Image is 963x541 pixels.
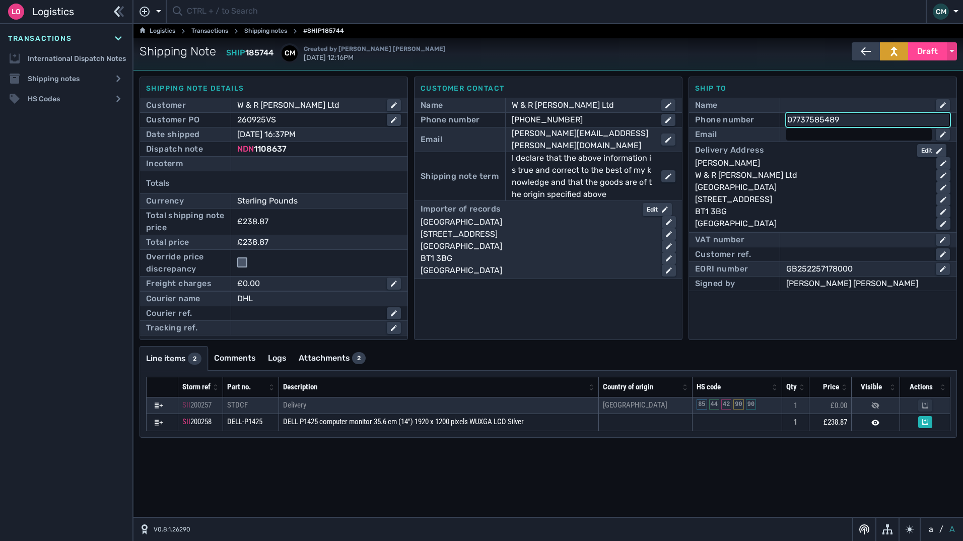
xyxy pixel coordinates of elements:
[283,381,586,393] div: Description
[140,25,175,37] a: Logistics
[283,417,524,426] span: DELL P1425 computer monitor 35.6 cm (14") 1920 x 1200 pixels WUXGA LCD Silver
[823,418,847,427] span: £238.87
[695,218,928,230] div: [GEOGRAPHIC_DATA]
[746,399,756,410] div: 90
[721,399,731,410] div: 42
[8,4,24,20] div: Lo
[421,99,443,111] div: Name
[512,152,653,200] div: I declare that the above information is true and correct to the best of my knowledge and that the...
[146,293,200,305] div: Courier name
[226,48,245,57] span: SHIP
[146,114,199,126] div: Customer PO
[8,33,72,44] span: Transactions
[695,234,744,246] div: VAT number
[146,83,401,94] div: Shipping note details
[293,346,372,370] a: Attachments2
[695,193,928,206] div: [STREET_ADDRESS]
[695,169,928,181] div: W & R [PERSON_NAME] Ltd
[695,263,748,275] div: EORI number
[304,45,446,52] span: Created by [PERSON_NAME] [PERSON_NAME]
[603,400,667,410] span: [GEOGRAPHIC_DATA]
[146,251,225,275] div: Override price discrepancy
[695,206,928,218] div: BT1 3BG
[154,525,190,534] span: V0.8.1.26290
[182,400,190,410] span: SII
[227,381,267,393] div: Part no.
[856,381,887,393] div: Visible
[695,157,928,169] div: [PERSON_NAME]
[140,42,216,60] span: Shipping Note
[187,2,920,22] input: CTRL + / to Search
[245,48,273,57] span: 185744
[237,99,379,111] div: W & R [PERSON_NAME] Ltd
[643,203,672,216] button: Edit
[190,417,212,426] span: 200258
[237,144,254,154] span: NDN
[237,128,387,141] div: [DATE] 16:37PM
[237,195,387,207] div: Sterling Pounds
[697,381,770,393] div: HS code
[146,143,203,155] div: Dispatch note
[647,205,668,214] div: Edit
[813,381,839,393] div: Price
[182,381,211,393] div: Storm ref
[303,25,344,37] span: #SHIP185744
[227,400,248,410] span: STDCF
[695,83,950,94] div: Ship to
[208,346,262,370] a: Comments
[947,523,957,535] button: A
[282,45,298,61] div: CM
[786,278,950,290] div: [PERSON_NAME] [PERSON_NAME]
[794,418,797,427] span: 1
[146,173,401,193] div: Totals
[421,133,442,146] div: Email
[695,181,928,193] div: [GEOGRAPHIC_DATA]
[146,236,189,248] div: Total price
[786,263,928,275] div: GB252257178000
[191,25,228,37] a: Transactions
[512,99,653,111] div: W & R [PERSON_NAME] Ltd
[352,352,366,364] div: 2
[421,83,676,94] div: Customer contact
[794,401,797,410] span: 1
[146,307,192,319] div: Courier ref.
[237,236,387,248] div: £238.87
[421,252,654,264] div: BT1 3BG
[421,114,480,126] div: Phone number
[421,240,654,252] div: [GEOGRAPHIC_DATA]
[421,228,654,240] div: [STREET_ADDRESS]
[695,144,764,157] div: Delivery Address
[733,399,743,410] div: 90
[831,401,847,410] span: £0.00
[237,278,379,290] div: £0.00
[146,195,184,207] div: Currency
[697,399,707,410] div: 85
[32,4,74,19] span: Logistics
[188,353,201,365] div: 2
[421,264,654,277] div: [GEOGRAPHIC_DATA]
[933,4,949,20] div: CM
[927,523,935,535] button: a
[709,399,719,410] div: 44
[262,346,293,370] a: Logs
[421,216,654,228] div: [GEOGRAPHIC_DATA]
[917,45,938,57] span: Draft
[190,400,212,410] span: 200257
[603,381,680,393] div: Country of origin
[695,278,735,290] div: Signed by
[146,278,212,290] div: Freight charges
[237,114,379,126] div: 260925VS
[254,144,287,154] span: 1108637
[421,170,499,182] div: Shipping note term
[304,44,446,62] span: [DATE] 12:16PM
[146,158,183,170] div: Incoterm
[939,523,943,535] span: /
[908,42,947,60] button: Draft
[146,128,200,141] div: Date shipped
[244,25,287,37] a: Shipping notes
[695,128,717,141] div: Email
[904,381,938,393] div: Actions
[917,144,946,157] button: Edit
[695,114,754,126] div: Phone number
[140,347,208,371] a: Line items2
